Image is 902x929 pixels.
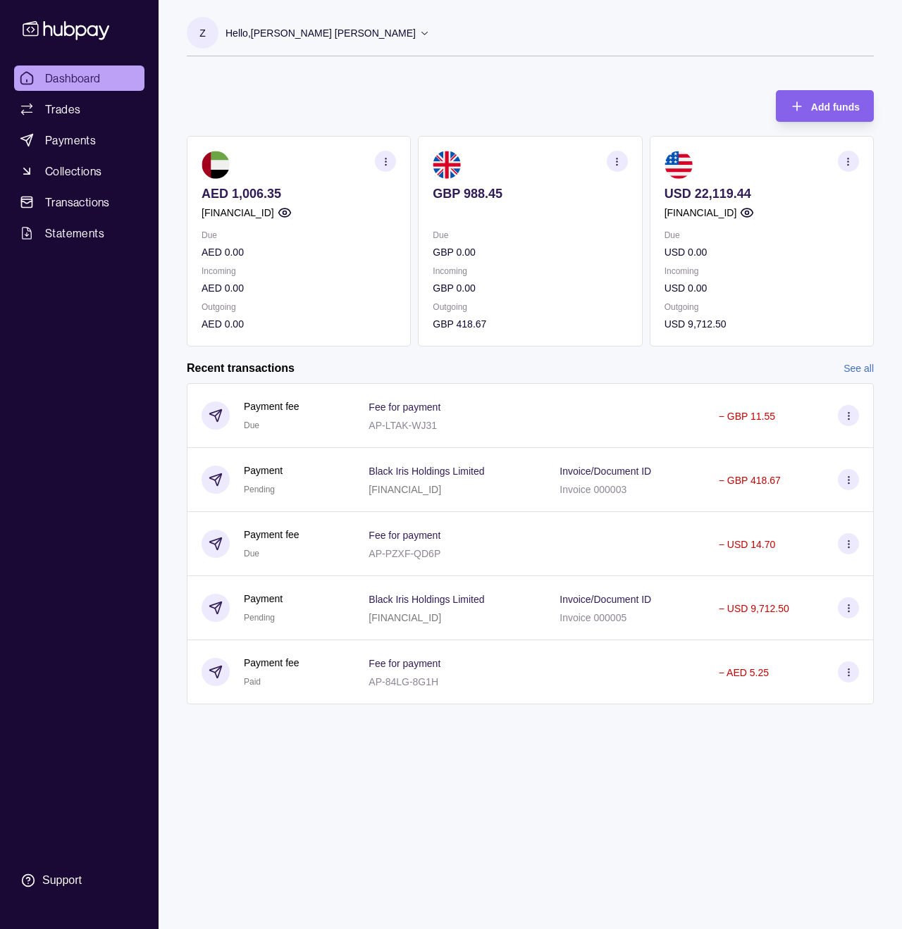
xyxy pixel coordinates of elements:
[433,263,627,279] p: Incoming
[14,66,144,91] a: Dashboard
[244,549,259,559] span: Due
[369,658,440,669] p: Fee for payment
[560,466,651,477] p: Invoice/Document ID
[433,227,627,243] p: Due
[844,361,874,376] a: See all
[14,220,144,246] a: Statements
[433,316,627,332] p: GBP 418.67
[719,411,775,422] p: − GBP 11.55
[665,280,859,296] p: USD 0.00
[560,484,626,495] p: Invoice 000003
[433,299,627,315] p: Outgoing
[665,186,859,201] p: USD 22,119.44
[244,420,259,430] span: Due
[369,548,440,559] p: AP-PZXF-QD6P
[665,205,737,220] p: [FINANCIAL_ID]
[665,244,859,260] p: USD 0.00
[369,401,440,413] p: Fee for payment
[244,677,261,687] span: Paid
[202,280,396,296] p: AED 0.00
[202,263,396,279] p: Incoming
[202,316,396,332] p: AED 0.00
[14,127,144,153] a: Payments
[665,151,693,179] img: us
[665,263,859,279] p: Incoming
[244,613,275,623] span: Pending
[665,227,859,243] p: Due
[14,189,144,215] a: Transactions
[776,90,874,122] button: Add funds
[45,101,80,118] span: Trades
[45,225,104,242] span: Statements
[244,591,283,606] p: Payment
[202,244,396,260] p: AED 0.00
[45,70,101,87] span: Dashboard
[42,873,82,888] div: Support
[560,594,651,605] p: Invoice/Document ID
[187,361,295,376] h2: Recent transactions
[369,594,484,605] p: Black Iris Holdings Limited
[45,163,101,180] span: Collections
[14,96,144,122] a: Trades
[369,612,441,623] p: [FINANCIAL_ID]
[369,676,438,687] p: AP-84LG-8G1H
[369,484,441,495] p: [FINANCIAL_ID]
[202,205,274,220] p: [FINANCIAL_ID]
[244,399,299,414] p: Payment fee
[14,866,144,895] a: Support
[225,25,416,41] p: Hello, [PERSON_NAME] [PERSON_NAME]
[665,299,859,315] p: Outgoing
[202,151,230,179] img: ae
[719,475,781,486] p: − GBP 418.67
[433,151,461,179] img: gb
[665,316,859,332] p: USD 9,712.50
[202,299,396,315] p: Outgoing
[202,227,396,243] p: Due
[719,539,776,550] p: − USD 14.70
[369,466,484,477] p: Black Iris Holdings Limited
[369,530,440,541] p: Fee for payment
[199,25,206,41] p: Z
[244,463,283,478] p: Payment
[244,527,299,542] p: Payment fee
[45,194,110,211] span: Transactions
[433,244,627,260] p: GBP 0.00
[811,101,860,113] span: Add funds
[719,603,789,614] p: − USD 9,712.50
[244,655,299,671] p: Payment fee
[244,485,275,494] span: Pending
[45,132,96,149] span: Payments
[719,667,769,678] p: − AED 5.25
[433,280,627,296] p: GBP 0.00
[560,612,626,623] p: Invoice 000005
[369,420,437,431] p: AP-LTAK-WJ31
[433,186,627,201] p: GBP 988.45
[14,158,144,184] a: Collections
[202,186,396,201] p: AED 1,006.35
